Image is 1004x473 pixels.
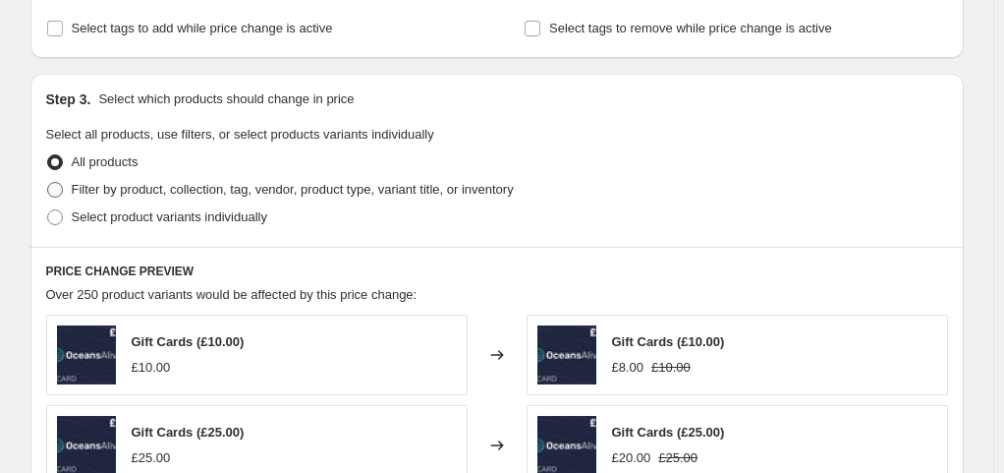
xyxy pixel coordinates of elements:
[612,358,644,378] div: £8.00
[132,334,245,349] span: Gift Cards (£10.00)
[57,325,116,384] img: oceans-alive-gift-cards-100-00-gift-cards-28352221282413_80x.png
[46,264,948,279] h6: PRICE CHANGE PREVIEW
[658,448,697,468] strike: £25.00
[612,334,725,349] span: Gift Cards (£10.00)
[549,21,832,35] span: Select tags to remove while price change is active
[46,89,91,109] h2: Step 3.
[72,154,139,169] span: All products
[46,127,434,142] span: Select all products, use filters, or select products variants individually
[537,325,596,384] img: oceans-alive-gift-cards-100-00-gift-cards-28352221282413_80x.png
[46,287,418,302] span: Over 250 product variants would be affected by this price change:
[72,209,267,224] span: Select product variants individually
[72,182,514,197] span: Filter by product, collection, tag, vendor, product type, variant title, or inventory
[132,448,171,468] div: £25.00
[72,21,333,35] span: Select tags to add while price change is active
[98,89,354,109] p: Select which products should change in price
[132,425,245,440] span: Gift Cards (£25.00)
[612,425,725,440] span: Gift Cards (£25.00)
[612,448,651,468] div: £20.00
[132,358,171,378] div: £10.00
[651,358,691,378] strike: £10.00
